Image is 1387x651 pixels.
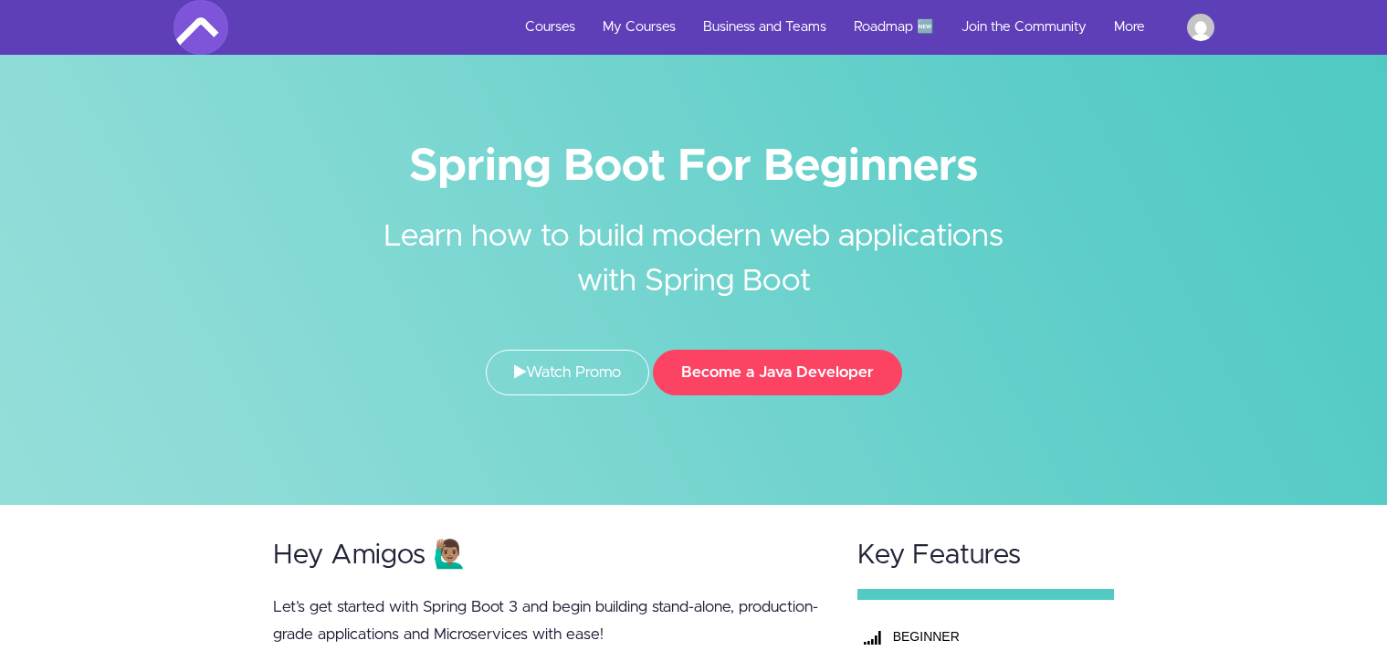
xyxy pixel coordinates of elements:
button: Become a Java Developer [653,350,902,395]
h2: Key Features [857,541,1115,571]
h1: Spring Boot For Beginners [173,146,1214,187]
h2: Hey Amigos 🙋🏽‍♂️ [273,541,823,571]
h2: Learn how to build modern web applications with Spring Boot [352,187,1036,304]
p: Let’s get started with Spring Boot 3 and begin building stand-alone, production-grade application... [273,593,823,648]
a: Watch Promo [486,350,649,395]
img: n67196539@gmail.com [1187,14,1214,41]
